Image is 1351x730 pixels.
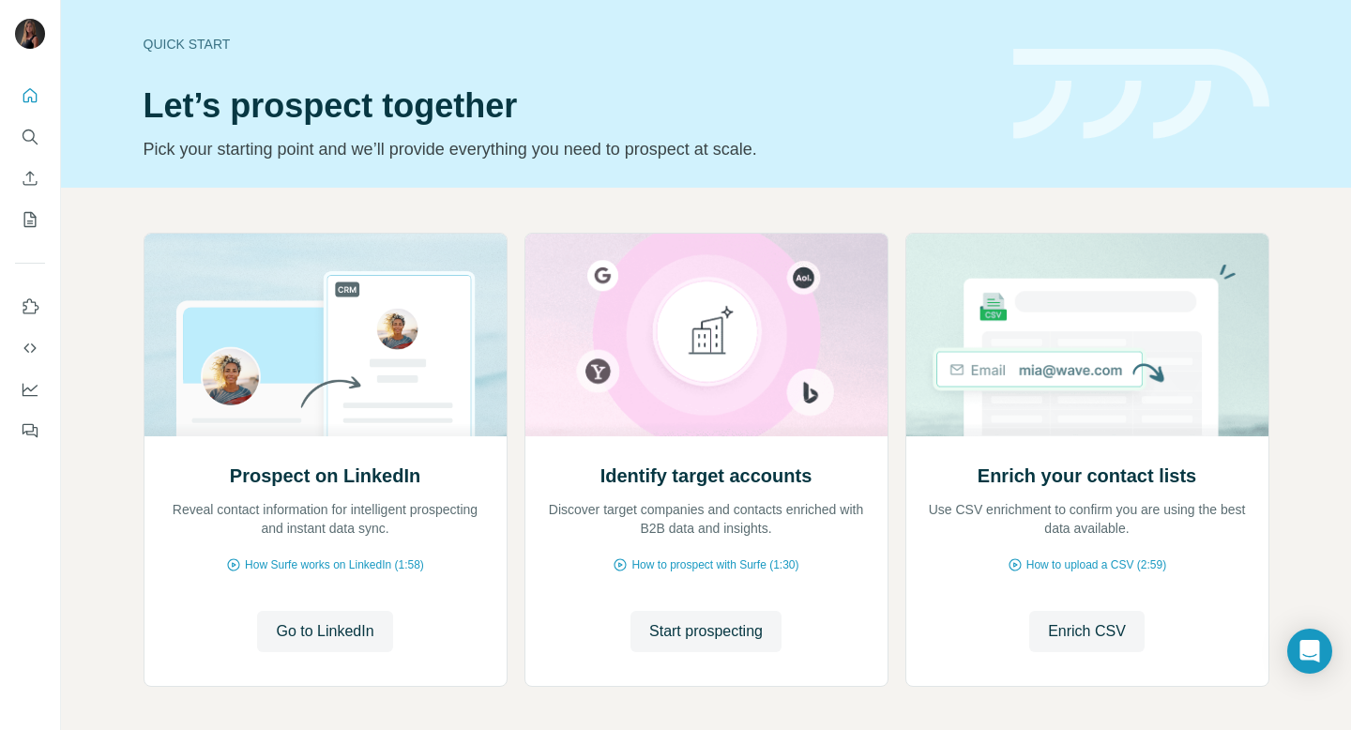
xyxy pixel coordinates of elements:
[15,331,45,365] button: Use Surfe API
[144,136,991,162] p: Pick your starting point and we’ll provide everything you need to prospect at scale.
[905,234,1269,436] img: Enrich your contact lists
[15,161,45,195] button: Enrich CSV
[163,500,488,538] p: Reveal contact information for intelligent prospecting and instant data sync.
[15,79,45,113] button: Quick start
[1026,556,1166,573] span: How to upload a CSV (2:59)
[15,19,45,49] img: Avatar
[257,611,392,652] button: Go to LinkedIn
[15,290,45,324] button: Use Surfe on LinkedIn
[230,463,420,489] h2: Prospect on LinkedIn
[15,414,45,448] button: Feedback
[15,120,45,154] button: Search
[144,234,508,436] img: Prospect on LinkedIn
[630,611,782,652] button: Start prospecting
[1287,629,1332,674] div: Open Intercom Messenger
[15,373,45,406] button: Dashboard
[144,35,991,53] div: Quick start
[649,620,763,643] span: Start prospecting
[276,620,373,643] span: Go to LinkedIn
[245,556,424,573] span: How Surfe works on LinkedIn (1:58)
[1013,49,1269,140] img: banner
[925,500,1250,538] p: Use CSV enrichment to confirm you are using the best data available.
[600,463,812,489] h2: Identify target accounts
[978,463,1196,489] h2: Enrich your contact lists
[1048,620,1126,643] span: Enrich CSV
[15,203,45,236] button: My lists
[544,500,869,538] p: Discover target companies and contacts enriched with B2B data and insights.
[631,556,798,573] span: How to prospect with Surfe (1:30)
[524,234,888,436] img: Identify target accounts
[1029,611,1145,652] button: Enrich CSV
[144,87,991,125] h1: Let’s prospect together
